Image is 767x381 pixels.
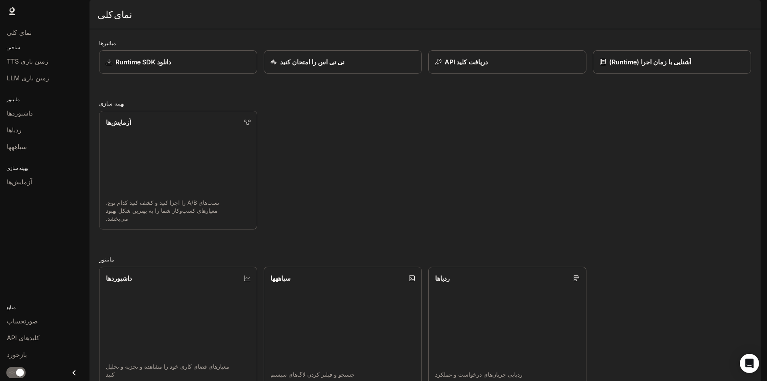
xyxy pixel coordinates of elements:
a: آشنایی با زمان اجرا (Runtime) [593,50,751,74]
font: تست‌های A/B را اجرا کنید و کشف کنید کدام نوع، معیارهای کسب‌وکار شما را به بهترین شکل بهبود می‌بخشد. [106,199,219,222]
font: ردپاها [435,274,450,282]
div: مسنجر اینترکام را باز کنید [740,354,759,373]
a: دانلود Runtime SDK [99,50,257,74]
font: دریافت کلید API [445,58,488,66]
font: بهینه سازی [99,100,125,107]
a: آزمایش‌هاتست‌های A/B را اجرا کنید و کشف کنید کدام نوع، معیارهای کسب‌وکار شما را به بهترین شکل بهب... [99,111,257,229]
font: سیاههها [270,274,290,282]
font: دانلود Runtime SDK [115,58,171,66]
font: نمای کلی [97,8,132,20]
font: مانیتور [99,256,114,263]
button: دریافت کلید API [428,50,586,74]
font: ردیابی جریان‌های درخواست و عملکرد [435,371,523,378]
font: آزمایش‌ها [106,118,131,126]
font: آشنایی با زمان اجرا (Runtime) [609,58,691,66]
font: تی تی اس را امتحان کنید [280,58,344,66]
font: داشبوردها [106,274,132,282]
font: میانبرها [99,40,116,46]
font: جستجو و فیلتر کردن لاگ‌های سیستم [270,371,355,378]
font: معیارهای فضای کاری خود را مشاهده و تجزیه و تحلیل کنید [106,363,229,378]
a: تی تی اس را امتحان کنید [264,50,422,74]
